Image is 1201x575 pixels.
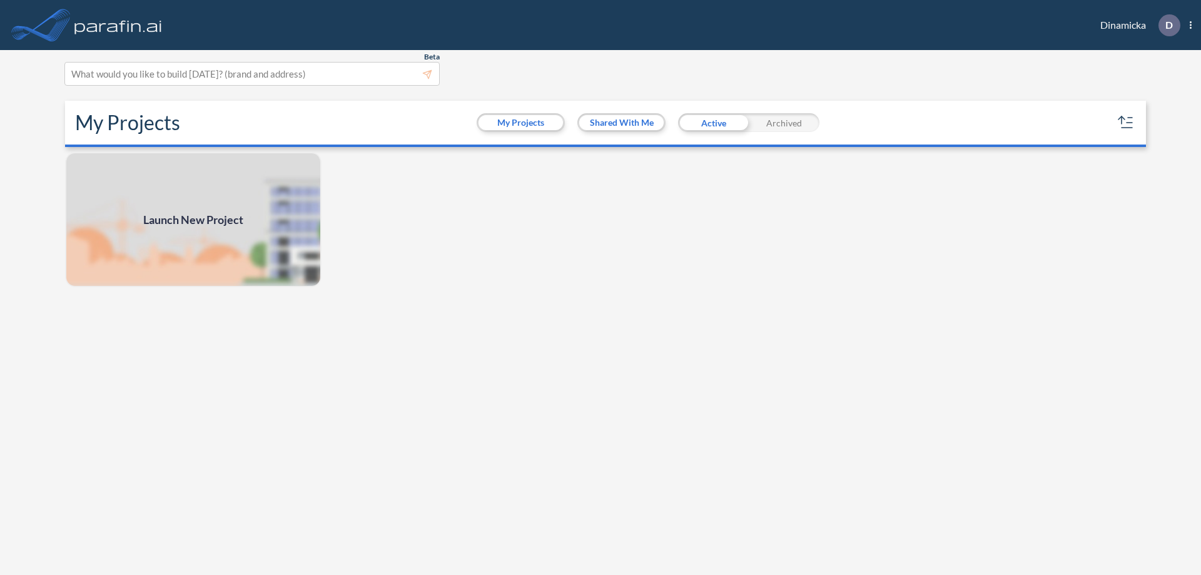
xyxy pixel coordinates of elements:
[65,152,322,287] img: add
[479,115,563,130] button: My Projects
[143,211,243,228] span: Launch New Project
[65,152,322,287] a: Launch New Project
[72,13,165,38] img: logo
[75,111,180,135] h2: My Projects
[424,52,440,62] span: Beta
[1165,19,1173,31] p: D
[579,115,664,130] button: Shared With Me
[1082,14,1192,36] div: Dinamicka
[678,113,749,132] div: Active
[749,113,819,132] div: Archived
[1116,113,1136,133] button: sort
